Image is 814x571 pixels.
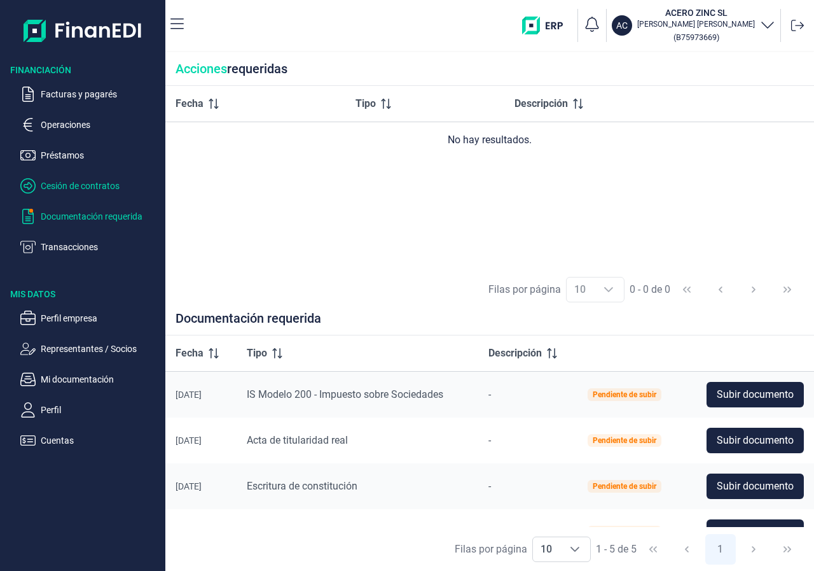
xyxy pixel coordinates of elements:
[20,117,160,132] button: Operaciones
[41,239,160,255] p: Transacciones
[672,534,702,565] button: Previous Page
[176,390,226,400] div: [DATE]
[673,32,719,42] small: Copiar cif
[488,434,491,446] span: -
[165,312,814,335] div: Documentación requerida
[522,17,572,34] img: erp
[707,519,804,545] button: Subir documento
[593,483,656,490] div: Pendiente de subir
[41,87,160,102] p: Facturas y pagarés
[24,10,142,51] img: Logo de aplicación
[247,526,387,538] span: Certificado de Seguridad Social
[20,341,160,356] button: Representantes / Socios
[41,433,160,448] p: Cuentas
[593,278,624,302] div: Choose
[176,481,226,491] div: [DATE]
[488,346,542,361] span: Descripción
[630,285,670,295] span: 0 - 0 de 0
[176,132,804,148] div: No hay resultados.
[717,479,794,494] span: Subir documento
[637,19,755,29] p: [PERSON_NAME] [PERSON_NAME]
[20,209,160,224] button: Documentación requerida
[20,433,160,448] button: Cuentas
[176,61,227,76] span: Acciones
[593,437,656,444] div: Pendiente de subir
[20,239,160,255] button: Transacciones
[717,433,794,448] span: Subir documento
[593,391,656,398] div: Pendiente de subir
[20,402,160,418] button: Perfil
[488,388,491,400] span: -
[41,148,160,163] p: Préstamos
[488,526,491,538] span: -
[772,274,803,305] button: Last Page
[616,19,628,32] p: AC
[176,527,226,537] div: [DATE]
[41,117,160,132] p: Operaciones
[41,372,160,387] p: Mi documentación
[20,311,160,326] button: Perfil empresa
[176,96,203,111] span: Fecha
[705,274,736,305] button: Previous Page
[738,534,769,565] button: Next Page
[717,387,794,402] span: Subir documento
[672,274,702,305] button: First Page
[717,525,794,540] span: Subir documento
[247,434,348,446] span: Acta de titularidad real
[247,388,443,400] span: IS Modelo 200 - Impuesto sobre Sociedades
[637,6,755,19] h3: ACERO ZINC SL
[638,534,668,565] button: First Page
[772,534,803,565] button: Last Page
[20,148,160,163] button: Préstamos
[41,209,160,224] p: Documentación requerida
[41,402,160,418] p: Perfil
[176,435,226,446] div: [DATE]
[20,87,160,102] button: Facturas y pagarés
[165,52,814,86] div: requeridas
[514,96,568,111] span: Descripción
[247,346,267,361] span: Tipo
[247,480,357,492] span: Escritura de constitución
[612,6,775,45] button: ACACERO ZINC SL[PERSON_NAME] [PERSON_NAME](B75973669)
[596,544,637,554] span: 1 - 5 de 5
[41,341,160,356] p: Representantes / Socios
[176,346,203,361] span: Fecha
[455,542,527,557] div: Filas por página
[707,474,804,499] button: Subir documento
[707,382,804,407] button: Subir documento
[560,537,590,561] div: Choose
[488,480,491,492] span: -
[355,96,376,111] span: Tipo
[707,428,804,453] button: Subir documento
[41,178,160,194] p: Cesión de contratos
[20,178,160,194] button: Cesión de contratos
[738,274,769,305] button: Next Page
[41,311,160,326] p: Perfil empresa
[20,372,160,387] button: Mi documentación
[488,282,561,297] div: Filas por página
[705,534,736,565] button: Page 1
[533,537,560,561] span: 10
